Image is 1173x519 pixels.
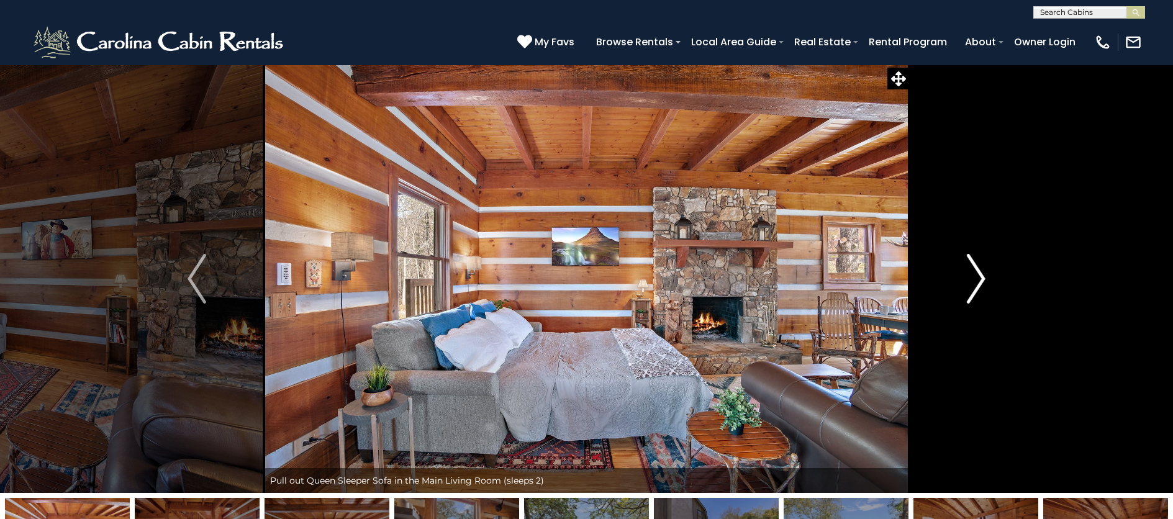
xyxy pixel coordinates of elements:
[535,34,574,50] span: My Favs
[1008,31,1082,53] a: Owner Login
[909,65,1043,493] button: Next
[1125,34,1142,51] img: mail-regular-white.png
[31,24,289,61] img: White-1-2.png
[685,31,782,53] a: Local Area Guide
[517,34,577,50] a: My Favs
[188,254,206,304] img: arrow
[788,31,857,53] a: Real Estate
[863,31,953,53] a: Rental Program
[264,468,909,493] div: Pull out Queen Sleeper Sofa in the Main Living Room (sleeps 2)
[1094,34,1112,51] img: phone-regular-white.png
[967,254,985,304] img: arrow
[590,31,679,53] a: Browse Rentals
[130,65,264,493] button: Previous
[959,31,1002,53] a: About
